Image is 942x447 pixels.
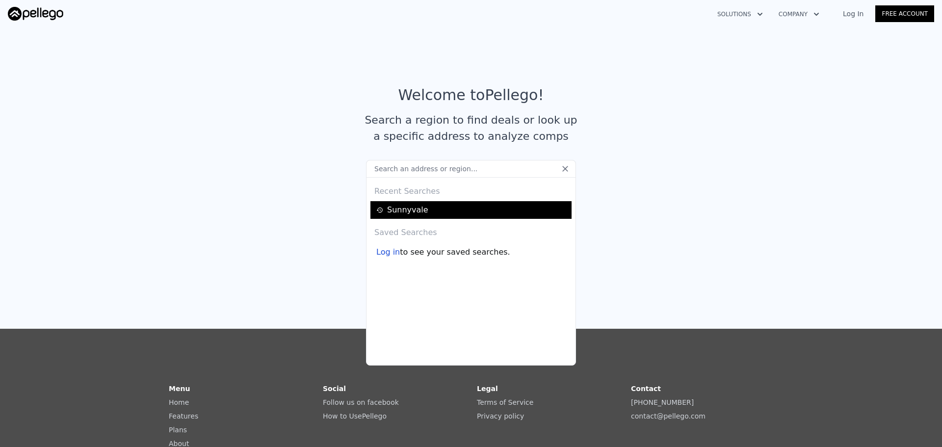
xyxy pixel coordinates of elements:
a: Plans [169,426,187,434]
input: Search an address or region... [366,160,576,178]
div: Search a region to find deals or look up a specific address to analyze comps [361,112,581,144]
a: Sunnyvale [376,204,569,216]
a: How to UsePellego [323,412,387,420]
a: Free Account [875,5,934,22]
div: Saved Searches [370,219,572,242]
strong: Contact [631,385,661,393]
span: to see your saved searches. [400,246,510,258]
a: Privacy policy [477,412,524,420]
a: Features [169,412,198,420]
button: Solutions [709,5,771,23]
strong: Menu [169,385,190,393]
a: contact@pellego.com [631,412,706,420]
button: Company [771,5,827,23]
a: Terms of Service [477,398,533,406]
strong: Social [323,385,346,393]
img: Pellego [8,7,63,21]
div: Welcome to Pellego ! [398,86,544,104]
strong: Legal [477,385,498,393]
div: Recent Searches [370,178,572,201]
a: Log In [831,9,875,19]
a: [PHONE_NUMBER] [631,398,694,406]
a: Follow us on facebook [323,398,399,406]
a: Home [169,398,189,406]
div: Log in [376,246,400,258]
